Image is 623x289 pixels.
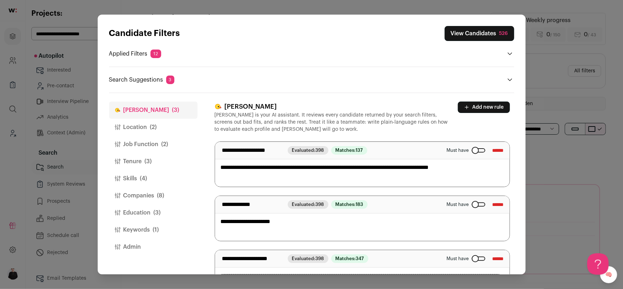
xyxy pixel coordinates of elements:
[109,153,198,170] button: Tenure(3)
[109,204,198,221] button: Education(3)
[499,30,508,37] div: 526
[445,26,514,41] button: Close search preferences
[316,202,324,207] span: 398
[288,254,328,263] span: Evaluated:
[458,102,510,113] button: Add new rule
[140,174,147,183] span: (4)
[109,102,198,119] button: [PERSON_NAME](3)
[145,157,152,166] span: (3)
[153,226,159,234] span: (1)
[356,256,364,261] span: 347
[587,253,609,275] iframe: Help Scout Beacon - Open
[288,146,328,155] span: Evaluated:
[109,50,161,58] p: Applied Filters
[506,50,514,58] button: Open applied filters
[447,202,469,207] span: Must have
[447,256,469,262] span: Must have
[109,29,180,38] strong: Candidate Filters
[331,146,367,155] span: Matches:
[109,119,198,136] button: Location(2)
[316,148,324,153] span: 398
[109,238,198,256] button: Admin
[166,76,174,84] span: 3
[109,76,174,84] p: Search Suggestions
[150,123,157,131] span: (2)
[356,148,363,153] span: 137
[600,266,617,283] a: 🧠
[162,140,168,149] span: (2)
[288,200,328,209] span: Evaluated:
[215,112,449,133] p: [PERSON_NAME] is your AI assistant. It reviews every candidate returned by your search filters, s...
[109,170,198,187] button: Skills(4)
[331,200,368,209] span: Matches:
[150,50,161,58] span: 12
[109,187,198,204] button: Companies(8)
[172,106,179,114] span: (3)
[215,102,449,112] h3: [PERSON_NAME]
[447,148,469,153] span: Must have
[356,202,363,207] span: 183
[316,256,324,261] span: 398
[157,191,164,200] span: (8)
[109,136,198,153] button: Job Function(2)
[109,221,198,238] button: Keywords(1)
[331,254,368,263] span: Matches:
[154,208,161,217] span: (3)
